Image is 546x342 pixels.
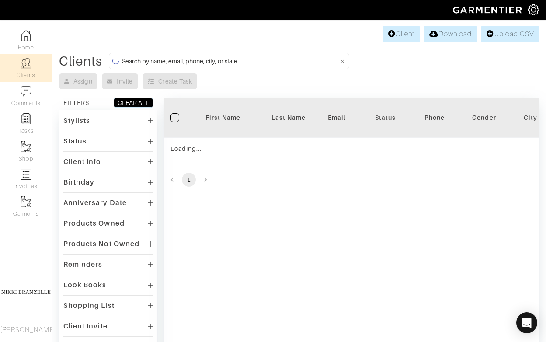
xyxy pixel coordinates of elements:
div: Phone [424,113,445,122]
img: reminder-icon-8004d30b9f0a5d33ae49ab947aed9ed385cf756f9e5892f1edd6e32f2345188e.png [21,113,31,124]
button: CLEAR ALL [114,98,153,108]
div: Loading... [170,144,346,153]
img: gear-icon-white-bd11855cb880d31180b6d7d6211b90ccbf57a29d726f0c71d8c61bd08dd39cc2.png [528,4,539,15]
div: Look Books [63,281,107,290]
nav: pagination navigation [164,173,539,187]
img: comment-icon-a0a6a9ef722e966f86d9cbdc48e553b5cf19dbc54f86b18d962a5391bc8f6eb6.png [21,86,31,97]
div: Shopping List [63,301,115,310]
div: Status [359,113,411,122]
div: Clients [59,57,102,66]
img: garments-icon-b7da505a4dc4fd61783c78ac3ca0ef83fa9d6f193b1c9dc38574b1d14d53ca28.png [21,196,31,207]
div: Status [63,137,87,146]
div: Stylists [63,116,90,125]
img: garments-icon-b7da505a4dc4fd61783c78ac3ca0ef83fa9d6f193b1c9dc38574b1d14d53ca28.png [21,141,31,152]
th: Toggle SortBy [452,98,517,138]
div: City [524,113,537,122]
img: garmentier-logo-header-white-b43fb05a5012e4ada735d5af1a66efaba907eab6374d6393d1fbf88cb4ef424d.png [449,2,528,17]
div: First Name [197,113,249,122]
th: Toggle SortBy [352,98,418,138]
button: page 1 [182,173,196,187]
div: CLEAR ALL [118,98,149,107]
div: Products Not Owned [63,240,139,248]
div: Open Intercom Messenger [516,312,537,333]
div: Client Invite [63,322,108,331]
div: Anniversary Date [63,199,127,207]
div: Reminders [63,260,102,269]
input: Search by name, email, phone, city, or state [122,56,339,66]
a: Download [424,26,477,42]
div: Birthday [63,178,94,187]
div: Last Name [262,113,315,122]
img: dashboard-icon-dbcd8f5a0b271acd01030246c82b418ddd0df26cd7fceb0bd07c9910d44c42f6.png [21,30,31,41]
div: FILTERS [63,98,89,107]
div: Client Info [63,157,101,166]
th: Toggle SortBy [256,98,321,138]
div: Products Owned [63,219,125,228]
a: Client [383,26,420,42]
img: orders-icon-0abe47150d42831381b5fb84f609e132dff9fe21cb692f30cb5eec754e2cba89.png [21,169,31,180]
div: Email [328,113,346,122]
th: Toggle SortBy [190,98,256,138]
a: Upload CSV [481,26,539,42]
img: clients-icon-6bae9207a08558b7cb47a8932f037763ab4055f8c8b6bfacd5dc20c3e0201464.png [21,58,31,69]
div: Gender [458,113,511,122]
